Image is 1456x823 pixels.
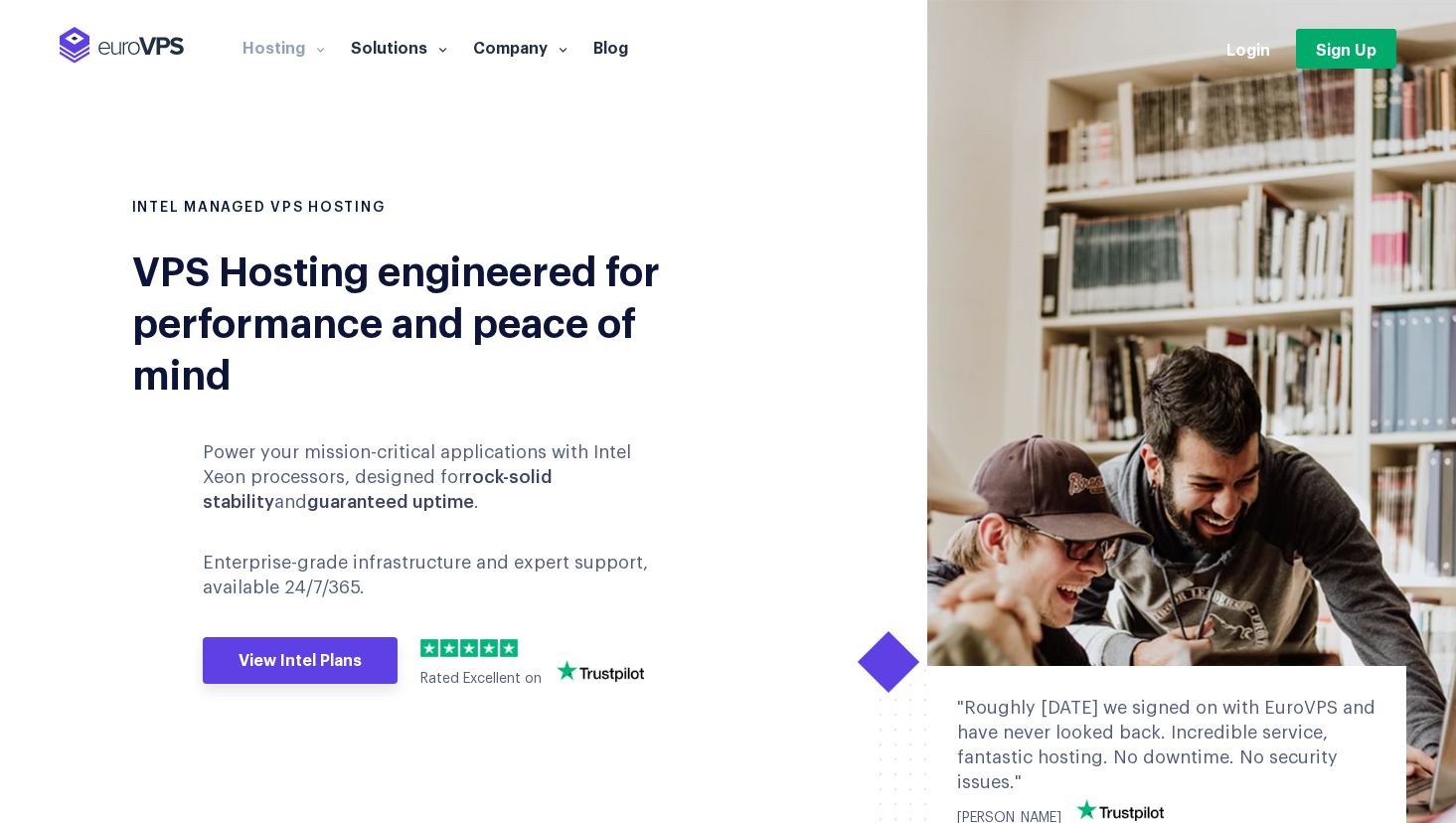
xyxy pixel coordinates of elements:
[440,639,458,657] img: 2
[957,696,1376,796] div: "Roughly [DATE] we signed on with EuroVPS and have never looked back. Incredible service, fantast...
[230,37,338,57] a: Hosting
[1296,29,1396,69] a: Sign Up
[580,37,641,57] a: Blog
[203,551,674,600] p: Enterprise-grade infrastructure and expert support, available 24/7/365.
[203,440,674,516] p: Power your mission-critical applications with Intel Xeon processors, designed for and .
[480,639,498,657] img: 4
[460,639,478,657] img: 3
[1226,38,1270,60] a: Login
[60,27,184,64] img: EuroVPS
[132,243,714,398] div: VPS Hosting engineered for performance and peace of mind
[460,37,580,57] a: Company
[420,639,438,657] img: 1
[338,37,460,57] a: Solutions
[203,468,553,511] b: rock-solid stability
[307,493,474,511] b: guaranteed uptime
[132,199,714,219] h1: INTEL MANAGED VPS HOSTING
[420,672,542,686] span: Rated Excellent on
[500,639,518,657] img: 5
[203,637,398,685] a: View Intel Plans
